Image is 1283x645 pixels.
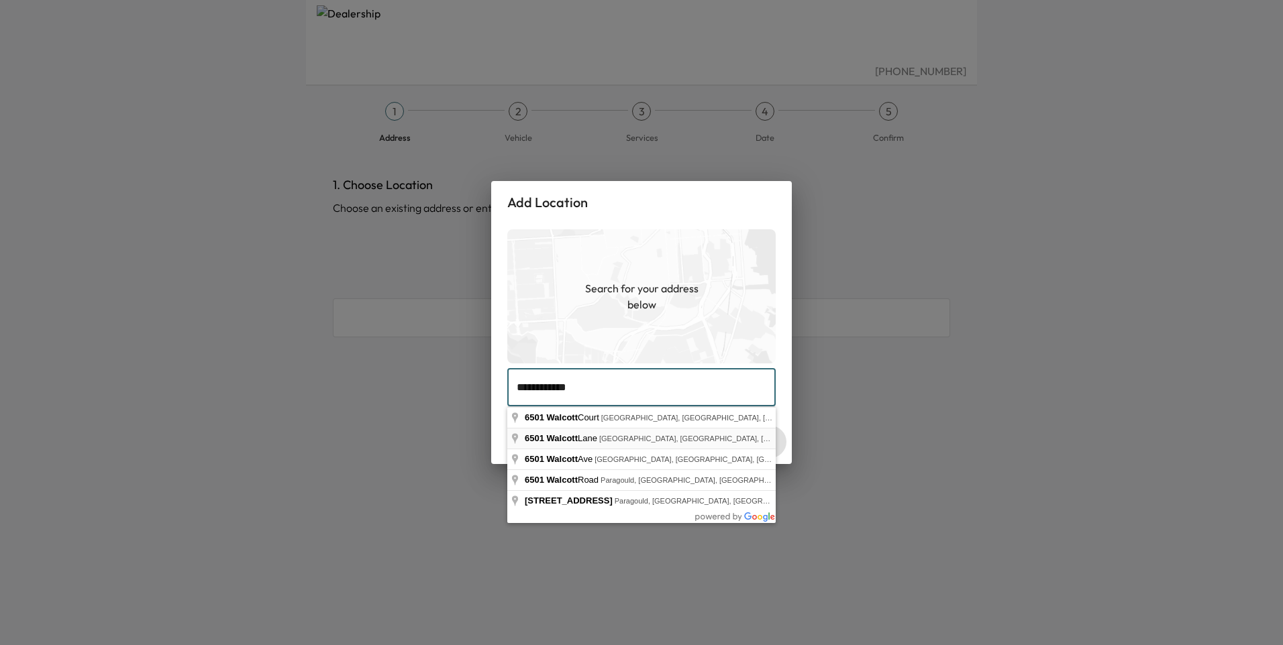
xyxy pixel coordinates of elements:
[525,475,601,485] span: Road
[547,433,578,443] span: Walcott
[601,414,840,422] span: [GEOGRAPHIC_DATA], [GEOGRAPHIC_DATA], [GEOGRAPHIC_DATA]
[525,433,599,443] span: Lane
[525,475,578,485] span: 6501 Walcott
[574,280,709,312] h1: Search for your address below
[601,476,796,484] span: Paragould, [GEOGRAPHIC_DATA], [GEOGRAPHIC_DATA]
[599,434,838,443] span: [GEOGRAPHIC_DATA], [GEOGRAPHIC_DATA], [GEOGRAPHIC_DATA]
[525,495,613,506] span: [STREET_ADDRESS]
[491,181,792,224] h2: Add Location
[525,433,544,443] span: 6501
[525,454,595,464] span: Ave
[525,454,578,464] span: 6501 Walcott
[615,497,810,505] span: Paragould, [GEOGRAPHIC_DATA], [GEOGRAPHIC_DATA]
[525,412,578,422] span: 6501 Walcott
[525,412,601,422] span: Court
[507,229,776,363] img: empty-map-CL6vilOE.png
[595,455,833,463] span: [GEOGRAPHIC_DATA], [GEOGRAPHIC_DATA], [GEOGRAPHIC_DATA]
